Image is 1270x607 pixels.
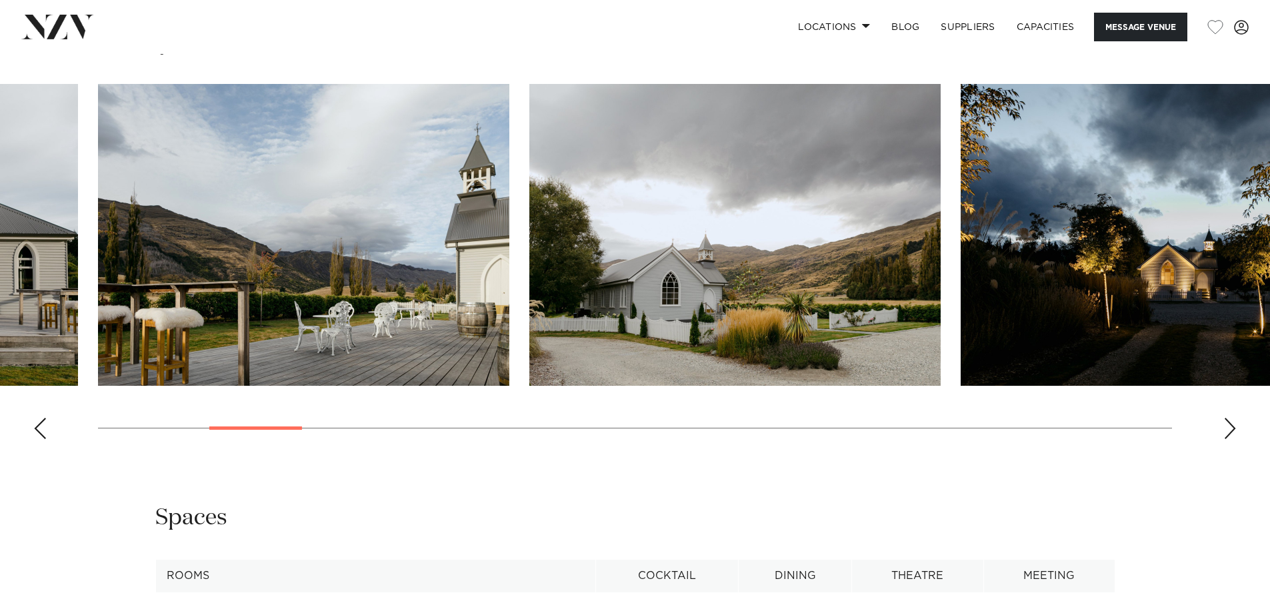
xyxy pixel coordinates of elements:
[881,13,930,41] a: BLOG
[155,560,596,592] th: Rooms
[596,560,739,592] th: Cocktail
[1094,13,1187,41] button: Message Venue
[739,560,852,592] th: Dining
[787,13,881,41] a: Locations
[529,84,941,386] swiper-slide: 5 / 29
[930,13,1005,41] a: SUPPLIERS
[21,15,94,39] img: nzv-logo.png
[155,503,227,533] h2: Spaces
[984,560,1115,592] th: Meeting
[851,560,983,592] th: Theatre
[98,84,509,386] swiper-slide: 4 / 29
[1006,13,1085,41] a: Capacities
